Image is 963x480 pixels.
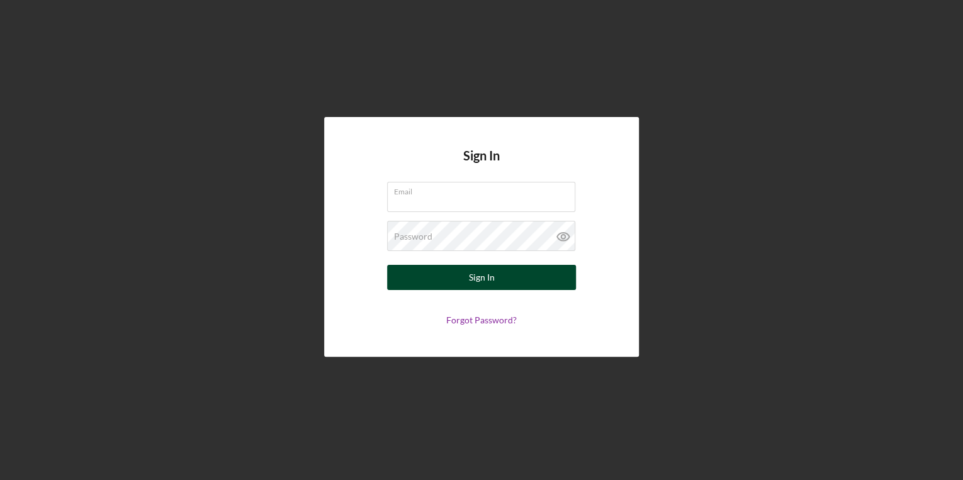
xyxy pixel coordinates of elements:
h4: Sign In [463,148,500,182]
label: Email [394,182,575,196]
label: Password [394,232,432,242]
a: Forgot Password? [446,315,517,325]
button: Sign In [387,265,576,290]
div: Sign In [469,265,495,290]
